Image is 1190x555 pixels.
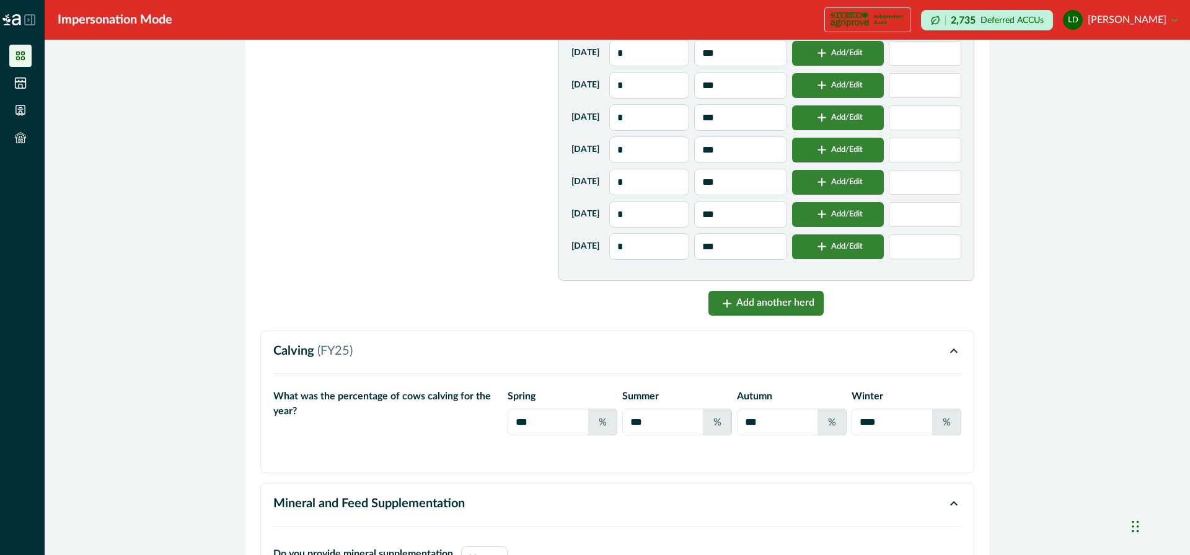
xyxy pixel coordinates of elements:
[737,389,847,404] p: autumn
[273,496,946,511] p: Mineral and Feed Supplementation
[792,41,884,66] button: Add/Edit
[1128,495,1190,555] iframe: Chat Widget
[317,345,353,357] span: ( FY25 )
[874,14,906,26] p: Independent Audit
[792,202,884,227] button: Add/Edit
[852,389,961,404] p: winter
[273,389,493,419] p: What was the percentage of cows calving for the year?
[792,105,884,130] button: Add/Edit
[703,409,732,435] div: %
[273,344,353,358] p: Calving
[571,143,599,156] p: [DATE]
[58,11,172,29] div: Impersonation Mode
[1063,5,1178,35] button: leonie doran[PERSON_NAME]
[273,373,961,460] div: Calving (FY25)
[622,389,732,404] p: summer
[818,409,847,435] div: %
[571,240,599,253] p: [DATE]
[792,73,884,98] button: Add/Edit
[1132,508,1139,545] div: Drag
[981,16,1044,25] p: Deferred ACCUs
[792,170,884,195] button: Add/Edit
[571,208,599,221] p: [DATE]
[792,138,884,162] button: Add/Edit
[792,234,884,259] button: Add/Edit
[588,409,617,435] div: %
[708,291,824,316] button: Add another herd
[2,14,21,25] img: Logo
[951,16,976,25] p: 2,735
[571,175,599,189] p: [DATE]
[571,47,599,60] p: [DATE]
[571,79,599,92] p: [DATE]
[273,496,961,511] button: Mineral and Feed Supplementation
[508,389,617,404] p: spring
[273,344,961,358] button: Calving (FY25)
[571,111,599,124] p: [DATE]
[830,10,869,30] img: certification logo
[932,409,961,435] div: %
